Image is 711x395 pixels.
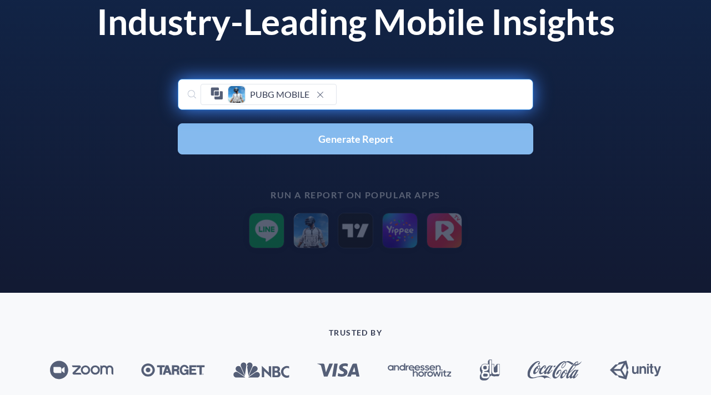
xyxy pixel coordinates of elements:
img: PUBG MOBILE icon [228,86,246,103]
button: Generate Report [178,123,533,154]
img: Zoom_logo.svg [50,361,113,379]
p: Run a report on popular apps [83,190,628,200]
img: ReelShort - Stream Drama & TV icon [427,213,462,248]
h1: Industry-Leading Mobile Insights [83,1,628,43]
img: LINE icon [249,213,284,248]
p: PUBG MOBILE [250,89,309,99]
img: Unity_Technologies_logo.svg [610,361,661,379]
img: Target_logo.svg [141,363,205,377]
img: NBC_logo.svg [232,362,289,378]
p: TRUSTED BY [22,328,689,337]
img: Glu_Mobile_logo.svg [479,359,500,381]
img: PUBG MOBILE icon [293,213,329,248]
img: Andreessen_Horowitz_new_logo.svg [388,363,452,377]
img: Coca-Cola_logo.svg [527,361,582,379]
img: TradingView: Track All Markets icon [338,213,373,248]
img: Visa_Inc._logo.svg [317,363,360,377]
span: Generate Report [318,134,393,144]
img: Yippee TV: Christian Streaming icon [382,213,418,248]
